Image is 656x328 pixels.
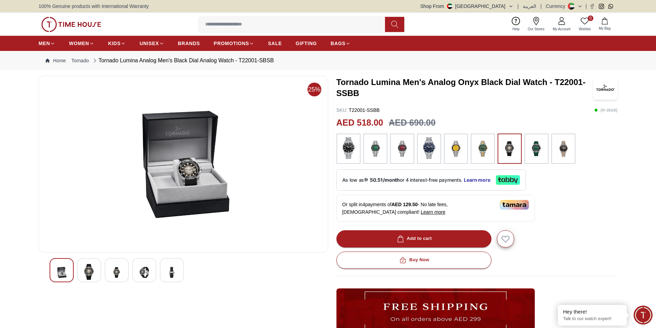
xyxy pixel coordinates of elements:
[178,40,200,47] span: BRANDS
[563,316,622,322] p: Talk to our watch expert!
[336,195,535,222] div: Or split in 4 payments of - No late fees, [DEMOGRAPHIC_DATA] compliant!
[590,4,595,9] a: Facebook
[336,252,491,269] button: Buy Now
[308,83,321,96] span: 25%
[268,37,282,50] a: SALE
[39,37,55,50] a: MEN
[576,27,593,32] span: Wishlist
[396,235,432,243] div: Add to cart
[268,40,282,47] span: SALE
[546,3,568,10] div: Currency
[166,264,178,281] img: Tornado Lumina Analog Men's Black Dial Analog Watch - T22001-SBSB
[139,40,159,47] span: UNISEX
[392,202,418,207] span: AED 129.50
[389,116,436,129] h3: AED 690.00
[41,17,101,32] img: ...
[111,264,123,281] img: Tornado Lumina Analog Men's Black Dial Analog Watch - T22001-SBSB
[340,137,357,159] img: ...
[510,27,522,32] span: Help
[214,40,249,47] span: PROMOTIONS
[178,37,200,50] a: BRANDS
[595,16,615,32] button: My Bag
[501,137,518,160] img: ...
[39,3,149,10] span: 100% Genuine products with International Warranty
[594,107,617,114] p: ( In stock )
[575,15,595,33] a: 0Wishlist
[608,4,613,9] a: Whatsapp
[447,3,452,9] img: United Arab Emirates
[420,3,513,10] button: Shop From[GEOGRAPHIC_DATA]
[420,137,438,159] img: ...
[214,37,254,50] a: PROMOTIONS
[44,82,322,247] img: Tornado Lumina Analog Men's Black Dial Analog Watch - T22001-SBSB
[447,137,465,160] img: ...
[92,56,274,65] div: Tornado Lumina Analog Men's Black Dial Analog Watch - T22001-SBSB
[596,26,613,31] span: My Bag
[599,4,604,9] a: Instagram
[331,37,351,50] a: BAGS
[331,40,345,47] span: BAGS
[421,209,446,215] span: Learn more
[588,15,593,21] span: 0
[367,137,384,160] img: ...
[55,264,68,281] img: Tornado Lumina Analog Men's Black Dial Analog Watch - T22001-SBSB
[555,137,572,160] img: ...
[45,57,66,64] a: Home
[336,230,491,247] button: Add to cart
[500,200,529,210] img: Tamara
[336,116,383,129] h2: AED 518.00
[69,40,89,47] span: WOMEN
[528,137,545,160] img: ...
[593,76,617,100] img: Tornado Lumina Men's Analog Onyx Black Dial Watch - T22001-SSBB
[398,256,429,264] div: Buy Now
[394,137,411,160] img: ...
[524,15,549,33] a: Our Stores
[108,40,121,47] span: KIDS
[139,37,164,50] a: UNISEX
[540,3,542,10] span: |
[336,107,348,113] span: SKU :
[336,77,594,99] h3: Tornado Lumina Men's Analog Onyx Black Dial Watch - T22001-SSBB
[550,27,573,32] span: My Account
[295,37,317,50] a: GIFTING
[39,51,617,70] nav: Breadcrumb
[138,264,150,281] img: Tornado Lumina Analog Men's Black Dial Analog Watch - T22001-SBSB
[634,306,653,325] div: Chat Widget
[71,57,89,64] a: Tornado
[518,3,519,10] span: |
[336,107,380,114] p: T22001-SSBB
[523,3,536,10] button: العربية
[474,137,491,160] img: ...
[563,308,622,315] div: Hey there!
[69,37,94,50] a: WOMEN
[295,40,317,47] span: GIFTING
[508,15,524,33] a: Help
[525,27,547,32] span: Our Stores
[108,37,126,50] a: KIDS
[585,3,587,10] span: |
[83,264,95,280] img: Tornado Lumina Analog Men's Black Dial Analog Watch - T22001-SBSB
[39,40,50,47] span: MEN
